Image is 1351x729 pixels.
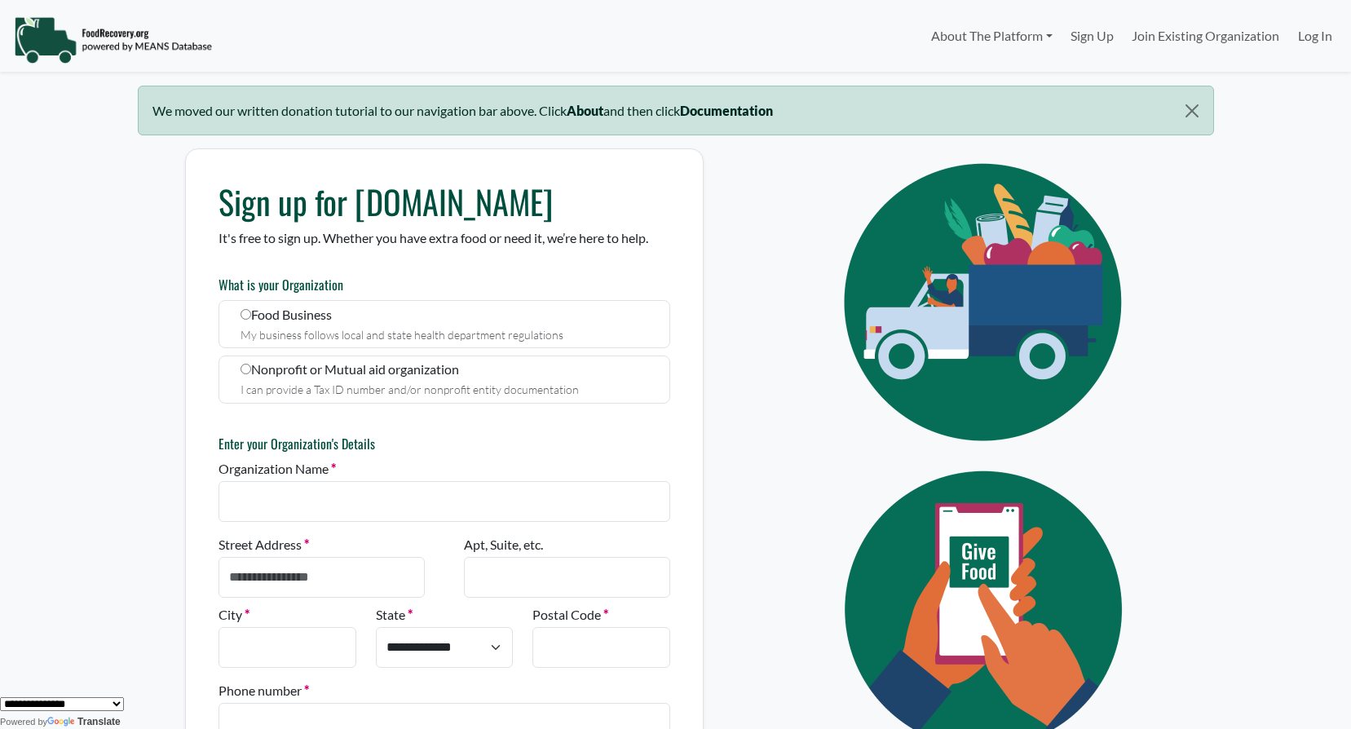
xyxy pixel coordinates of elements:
[219,681,309,700] label: Phone number
[241,309,251,320] input: Food Business My business follows local and state health department regulations
[47,717,77,728] img: Google Translate
[219,300,670,348] label: Food Business
[807,148,1166,456] img: Eye Icon
[1123,20,1288,52] a: Join Existing Organization
[219,535,309,554] label: Street Address
[921,20,1061,52] a: About The Platform
[1062,20,1123,52] a: Sign Up
[376,605,413,625] label: State
[219,277,670,293] h6: What is your Organization
[241,382,579,396] small: I can provide a Tax ID number and/or nonprofit entity documentation
[241,328,563,342] small: My business follows local and state health department regulations
[219,356,670,404] label: Nonprofit or Mutual aid organization
[14,15,212,64] img: NavigationLogo_FoodRecovery-91c16205cd0af1ed486a0f1a7774a6544ea792ac00100771e7dd3ec7c0e58e41.png
[1171,86,1212,135] button: Close
[532,605,608,625] label: Postal Code
[138,86,1214,135] div: We moved our written donation tutorial to our navigation bar above. Click and then click
[464,535,543,554] label: Apt, Suite, etc.
[241,364,251,374] input: Nonprofit or Mutual aid organization I can provide a Tax ID number and/or nonprofit entity docume...
[219,182,670,221] h1: Sign up for [DOMAIN_NAME]
[1289,20,1341,52] a: Log In
[47,716,121,727] a: Translate
[219,228,670,248] p: It's free to sign up. Whether you have extra food or need it, we’re here to help.
[567,103,603,118] b: About
[219,605,249,625] label: City
[219,436,670,452] h6: Enter your Organization's Details
[219,459,336,479] label: Organization Name
[680,103,773,118] b: Documentation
